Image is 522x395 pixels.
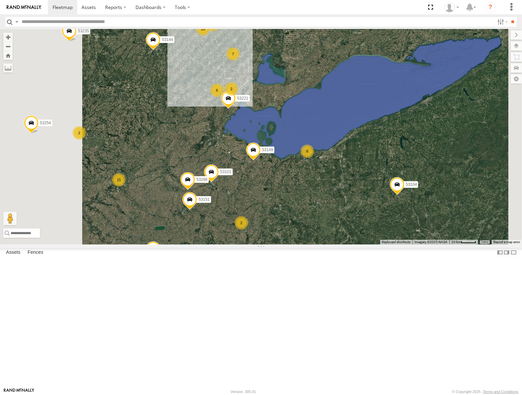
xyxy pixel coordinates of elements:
[485,2,496,13] i: ?
[206,18,220,31] div: 5
[503,248,510,257] label: Dock Summary Table to the Right
[3,63,13,73] label: Measure
[406,182,417,187] span: 53104
[382,240,410,244] button: Keyboard shortcuts
[452,390,518,394] div: © Copyright 2025 -
[451,240,461,244] span: 20 km
[495,17,509,27] label: Search Filter Options
[3,51,13,60] button: Zoom Home
[210,84,224,97] div: 6
[497,248,503,257] label: Dock Summary Table to the Left
[262,148,273,152] span: 53149
[301,145,314,158] div: 6
[14,17,19,27] label: Search Query
[225,82,238,96] div: 2
[198,197,209,202] span: 53151
[73,126,86,140] div: 2
[24,248,47,257] label: Fences
[196,177,207,182] span: 53288
[442,2,461,12] div: Miky Transport
[511,74,522,84] label: Map Settings
[40,121,51,125] span: 53254
[3,33,13,42] button: Zoom in
[3,42,13,51] button: Zoom out
[7,5,41,10] img: rand-logo.svg
[226,47,240,61] div: 7
[481,240,488,243] a: Terms
[78,29,89,33] span: 53235
[3,212,17,225] button: Drag Pegman onto the map to open Street View
[220,170,231,174] span: 53101
[112,173,126,187] div: 15
[162,37,173,42] span: 53144
[237,96,248,101] span: 53221
[231,390,256,394] div: Version: 305.01
[414,240,447,244] span: Imagery ©2025 NASA
[196,22,210,36] div: 20
[4,388,34,395] a: Visit our Website
[493,240,520,244] a: Report a map error
[3,248,24,257] label: Assets
[235,216,248,229] div: 2
[449,240,478,244] button: Map Scale: 20 km per 42 pixels
[510,248,517,257] label: Hide Summary Table
[483,390,518,394] a: Terms and Conditions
